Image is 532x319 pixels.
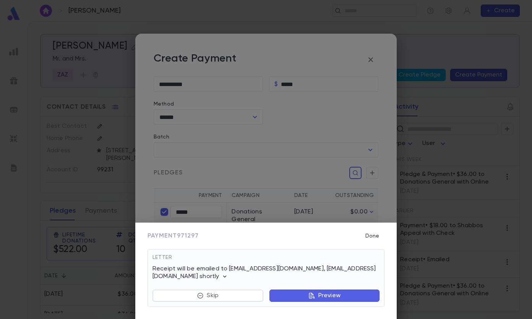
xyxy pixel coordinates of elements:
div: Letter [152,254,380,265]
button: Preview [269,290,380,302]
p: Skip [207,292,219,299]
button: Skip [152,290,263,302]
p: Receipt will be emailed to [EMAIL_ADDRESS][DOMAIN_NAME], [EMAIL_ADDRESS][DOMAIN_NAME] shortly [152,265,380,280]
p: Preview [318,292,341,299]
span: Payment 971297 [148,232,199,240]
button: Done [360,229,384,243]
